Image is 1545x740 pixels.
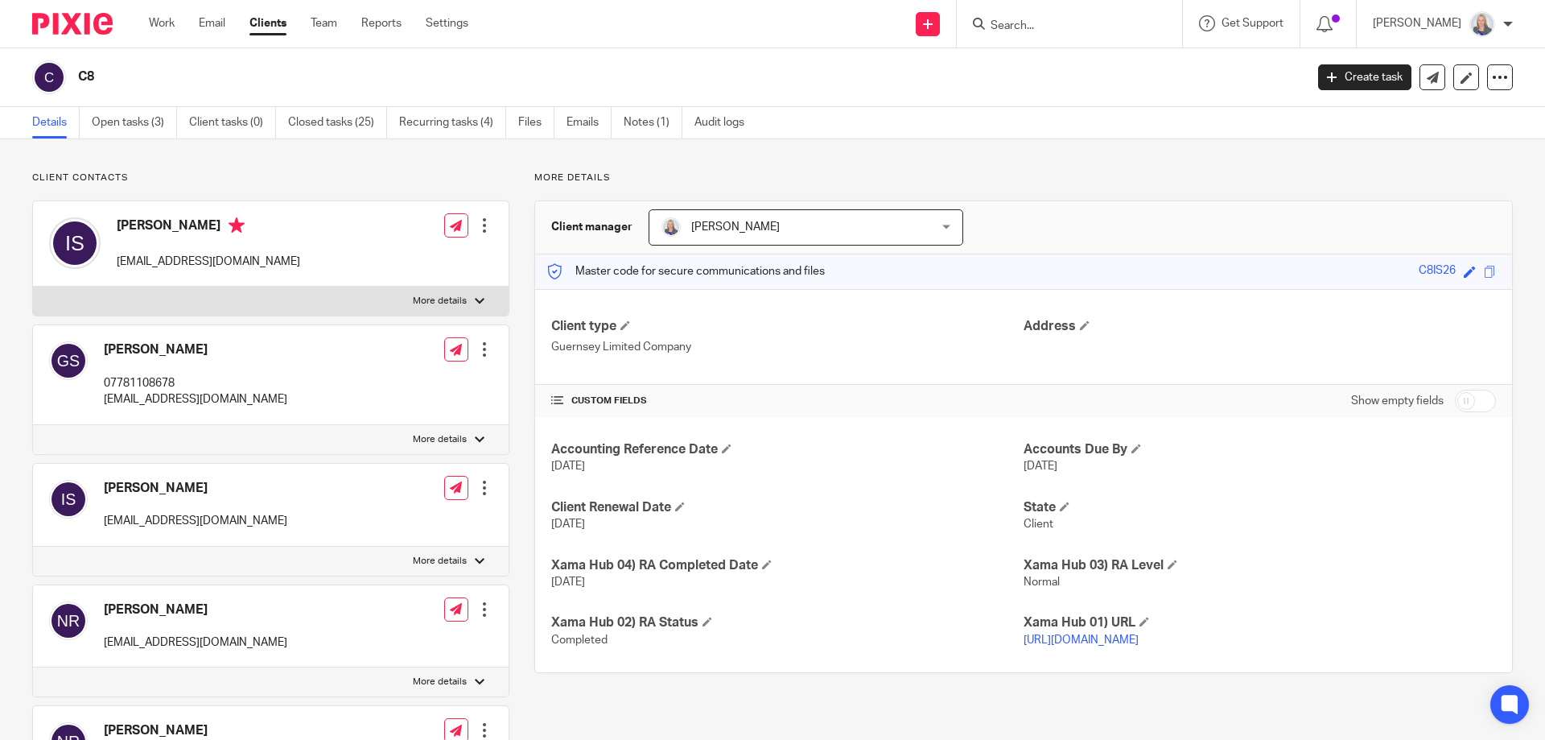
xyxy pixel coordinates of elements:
[78,68,1051,85] h2: C8
[534,172,1513,184] p: More details
[104,513,287,529] p: [EMAIL_ADDRESS][DOMAIN_NAME]
[551,219,632,235] h3: Client manager
[551,441,1024,458] h4: Accounting Reference Date
[49,480,88,519] img: svg%3E
[1318,64,1411,90] a: Create task
[551,499,1024,516] h4: Client Renewal Date
[311,15,337,31] a: Team
[1024,577,1060,588] span: Normal
[551,635,608,646] span: Completed
[989,19,1134,34] input: Search
[413,555,467,568] p: More details
[413,295,467,308] p: More details
[1024,635,1139,646] a: [URL][DOMAIN_NAME]
[199,15,225,31] a: Email
[413,433,467,446] p: More details
[32,172,509,184] p: Client contacts
[361,15,402,31] a: Reports
[551,395,1024,407] h4: CUSTOM FIELDS
[189,107,276,138] a: Client tasks (0)
[229,217,245,234] i: Primary
[399,107,506,138] a: Recurring tasks (4)
[518,107,554,138] a: Files
[551,461,585,472] span: [DATE]
[551,519,585,530] span: [DATE]
[661,217,681,237] img: Debbie%20Noon%20Professional%20Photo.jpg
[1024,441,1496,458] h4: Accounts Due By
[413,676,467,688] p: More details
[551,577,585,588] span: [DATE]
[1222,18,1283,29] span: Get Support
[104,375,287,391] p: 07781108678
[566,107,612,138] a: Emails
[117,254,300,270] p: [EMAIL_ADDRESS][DOMAIN_NAME]
[1351,393,1444,409] label: Show empty fields
[1024,614,1496,631] h4: Xama Hub 01) URL
[117,217,300,238] h4: [PERSON_NAME]
[104,602,287,618] h4: [PERSON_NAME]
[694,107,756,138] a: Audit logs
[249,15,286,31] a: Clients
[624,107,682,138] a: Notes (1)
[104,722,287,739] h4: [PERSON_NAME]
[32,13,113,35] img: Pixie
[49,602,88,640] img: svg%3E
[1024,318,1496,335] h4: Address
[104,635,287,651] p: [EMAIL_ADDRESS][DOMAIN_NAME]
[288,107,387,138] a: Closed tasks (25)
[104,341,287,358] h4: [PERSON_NAME]
[547,263,825,279] p: Master code for secure communications and files
[104,391,287,407] p: [EMAIL_ADDRESS][DOMAIN_NAME]
[104,480,287,497] h4: [PERSON_NAME]
[32,107,80,138] a: Details
[1419,263,1456,281] div: C8IS26
[1024,499,1496,516] h4: State
[1024,461,1057,472] span: [DATE]
[551,339,1024,355] p: Guernsey Limited Company
[1469,11,1495,37] img: Debbie%20Noon%20Professional%20Photo.jpg
[149,15,175,31] a: Work
[426,15,468,31] a: Settings
[92,107,177,138] a: Open tasks (3)
[691,221,780,233] span: [PERSON_NAME]
[32,60,66,94] img: svg%3E
[1373,15,1461,31] p: [PERSON_NAME]
[49,341,88,380] img: svg%3E
[551,318,1024,335] h4: Client type
[49,217,101,269] img: svg%3E
[1024,557,1496,574] h4: Xama Hub 03) RA Level
[551,557,1024,574] h4: Xama Hub 04) RA Completed Date
[1024,519,1053,530] span: Client
[551,614,1024,631] h4: Xama Hub 02) RA Status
